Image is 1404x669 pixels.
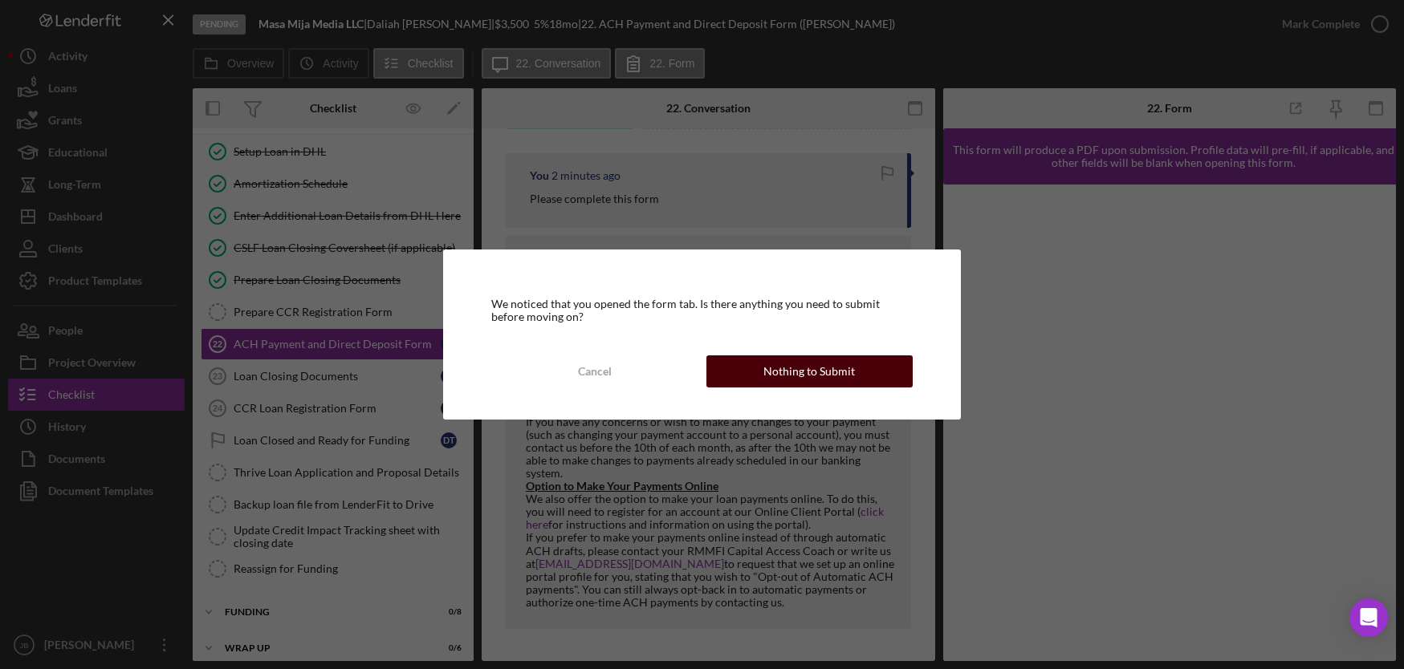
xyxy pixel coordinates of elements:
button: Cancel [491,355,698,387]
div: Cancel [578,355,612,387]
div: Nothing to Submit [763,355,855,387]
div: Open Intercom Messenger [1349,598,1388,637]
button: Nothing to Submit [706,355,913,387]
div: We noticed that you opened the form tab. Is there anything you need to submit before moving on? [491,298,913,323]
